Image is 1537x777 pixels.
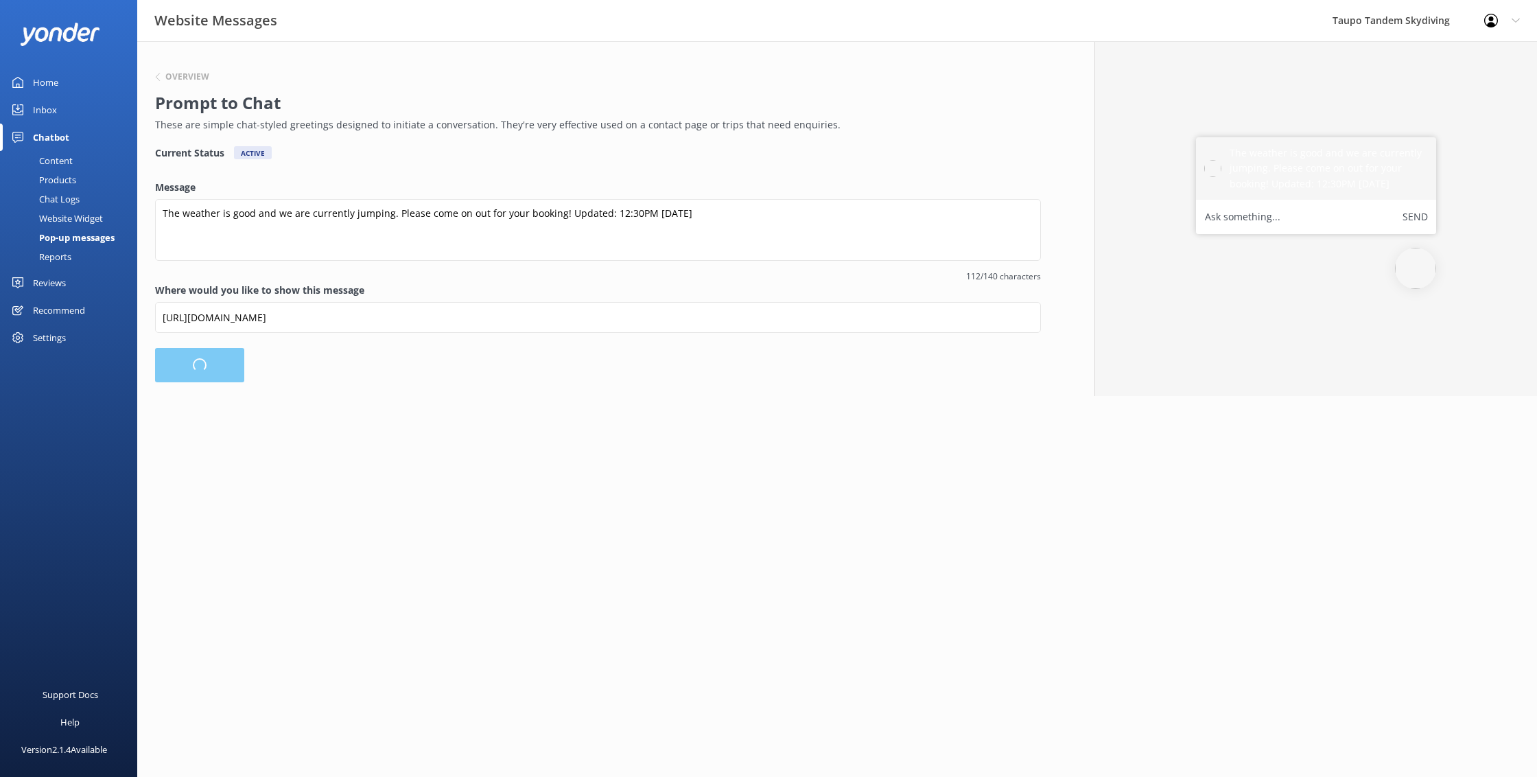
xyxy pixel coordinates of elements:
a: Products [8,170,137,189]
div: Reports [8,247,71,266]
label: Message [155,180,1041,195]
div: Chatbot [33,124,69,151]
div: Active [234,146,272,159]
label: Ask something... [1205,208,1280,226]
p: These are simple chat-styled greetings designed to initiate a conversation. They're very effectiv... [155,117,1034,132]
button: Overview [155,73,209,81]
span: 112/140 characters [155,270,1041,283]
div: Content [8,151,73,170]
a: Reports [8,247,137,266]
h5: The weather is good and we are currently jumping. Please come on out for your booking! Updated: 1... [1230,146,1428,192]
div: Pop-up messages [8,228,115,247]
div: Chat Logs [8,189,80,209]
div: Inbox [33,96,57,124]
div: Reviews [33,269,66,297]
h3: Website Messages [154,10,277,32]
label: Where would you like to show this message [155,283,1041,298]
a: Website Widget [8,209,137,228]
h6: Overview [165,73,209,81]
textarea: The weather is good and we are currently jumping. Please come on out for your booking! Updated: 1... [155,199,1041,261]
button: Send [1403,208,1428,226]
div: Support Docs [43,681,98,708]
a: Pop-up messages [8,228,137,247]
div: Help [60,708,80,736]
div: Version 2.1.4 Available [21,736,107,763]
div: Website Widget [8,209,103,228]
input: https://www.example.com/page [155,302,1041,333]
div: Products [8,170,76,189]
div: Settings [33,324,66,351]
a: Content [8,151,137,170]
div: Recommend [33,297,85,324]
img: yonder-white-logo.png [21,23,99,45]
a: Chat Logs [8,189,137,209]
div: Home [33,69,58,96]
h2: Prompt to Chat [155,90,1034,116]
h4: Current Status [155,146,224,159]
